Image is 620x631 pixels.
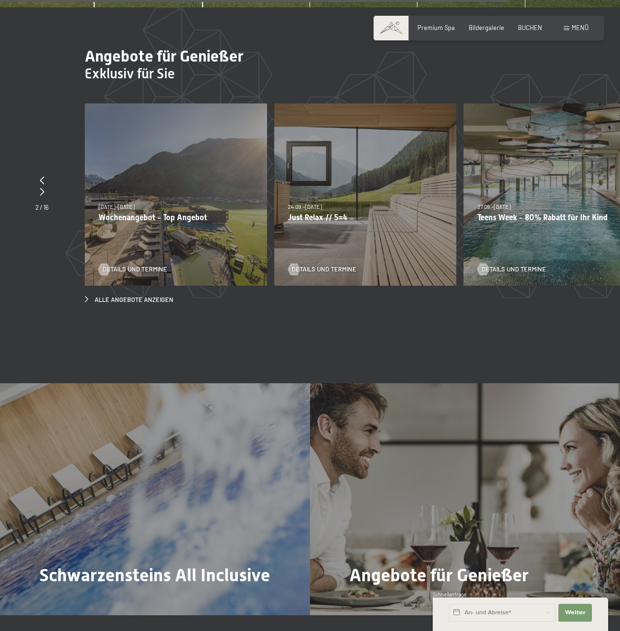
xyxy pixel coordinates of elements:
[469,24,504,32] a: Bildergalerie
[572,24,588,32] span: Menü
[565,609,586,617] span: Weiter
[35,203,39,211] span: 2
[417,24,455,32] a: Premium Spa
[482,265,546,274] span: Details und Termine
[95,296,173,304] span: Alle Angebote anzeigen
[349,565,529,586] span: Angebote für Genießer
[478,265,546,274] a: Details und Termine
[85,47,243,66] span: Angebote für Genießer
[43,203,49,211] span: 16
[518,24,542,32] a: BUCHEN
[478,203,511,210] span: 27.09.–[DATE]
[288,203,322,210] span: 24.09.–[DATE]
[40,203,42,211] span: /
[433,592,467,598] span: Schnellanfrage
[288,265,356,274] a: Details und Termine
[103,265,167,274] span: Details und Termine
[99,213,253,222] p: Wochenangebot - Top Angebot
[292,265,356,274] span: Details und Termine
[85,66,175,82] span: Exklusiv für Sie
[288,213,442,222] p: Just Relax // 5=4
[39,565,270,586] span: Schwarzensteins All Inclusive
[99,265,167,274] a: Details und Termine
[85,296,173,304] a: Alle Angebote anzeigen
[558,604,592,622] button: Weiter
[99,203,135,210] span: [DATE]–[DATE]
